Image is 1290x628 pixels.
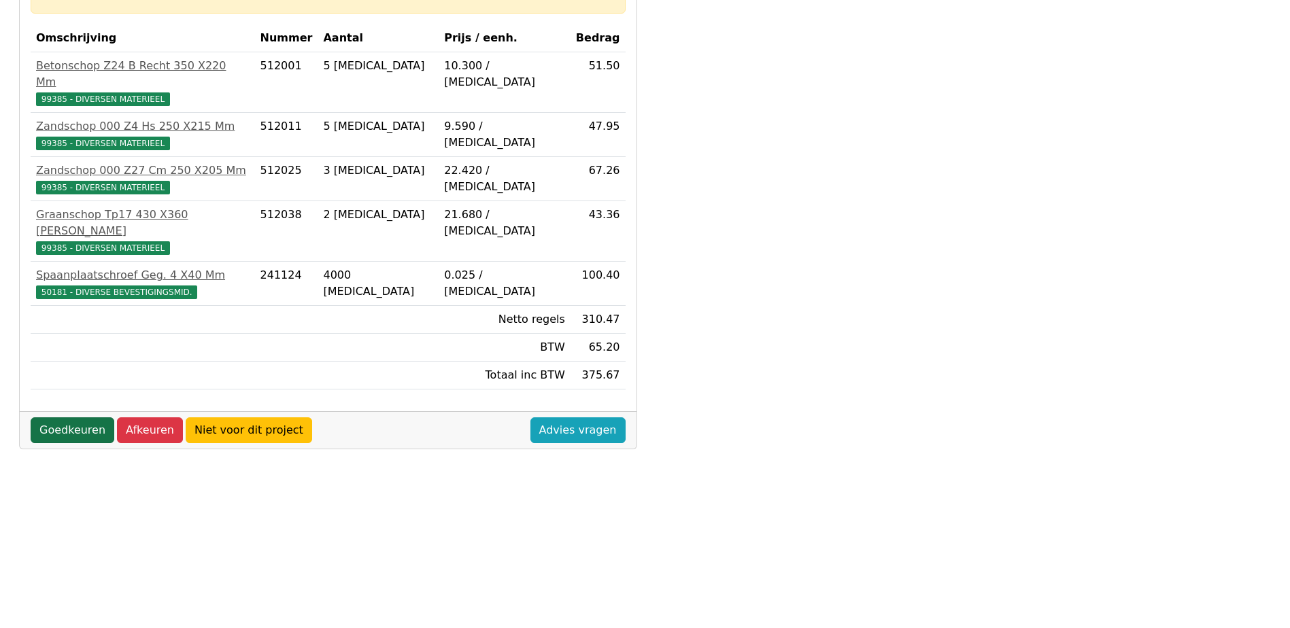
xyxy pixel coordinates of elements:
div: 22.420 / [MEDICAL_DATA] [444,162,565,195]
span: 99385 - DIVERSEN MATERIEEL [36,92,170,106]
td: 65.20 [571,334,626,362]
div: 5 [MEDICAL_DATA] [323,118,433,135]
a: Afkeuren [117,417,183,443]
div: Zandschop 000 Z27 Cm 250 X205 Mm [36,162,250,179]
div: 9.590 / [MEDICAL_DATA] [444,118,565,151]
a: Zandschop 000 Z4 Hs 250 X215 Mm99385 - DIVERSEN MATERIEEL [36,118,250,151]
td: 47.95 [571,113,626,157]
td: 43.36 [571,201,626,262]
td: 241124 [255,262,318,306]
div: 0.025 / [MEDICAL_DATA] [444,267,565,300]
span: 99385 - DIVERSEN MATERIEEL [36,137,170,150]
div: 4000 [MEDICAL_DATA] [323,267,433,300]
td: 512011 [255,113,318,157]
div: 10.300 / [MEDICAL_DATA] [444,58,565,90]
a: Zandschop 000 Z27 Cm 250 X205 Mm99385 - DIVERSEN MATERIEEL [36,162,250,195]
td: 375.67 [571,362,626,389]
td: Totaal inc BTW [439,362,571,389]
div: Spaanplaatschroef Geg. 4 X40 Mm [36,267,250,283]
span: 99385 - DIVERSEN MATERIEEL [36,181,170,194]
th: Prijs / eenh. [439,24,571,52]
span: 99385 - DIVERSEN MATERIEEL [36,241,170,255]
div: Zandschop 000 Z4 Hs 250 X215 Mm [36,118,250,135]
a: Goedkeuren [31,417,114,443]
td: 310.47 [571,306,626,334]
a: Spaanplaatschroef Geg. 4 X40 Mm50181 - DIVERSE BEVESTIGINGSMID. [36,267,250,300]
a: Graanschop Tp17 430 X360 [PERSON_NAME]99385 - DIVERSEN MATERIEEL [36,207,250,256]
td: 512025 [255,157,318,201]
div: 5 [MEDICAL_DATA] [323,58,433,74]
div: Betonschop Z24 B Recht 350 X220 Mm [36,58,250,90]
span: 50181 - DIVERSE BEVESTIGINGSMID. [36,285,197,299]
th: Bedrag [571,24,626,52]
td: BTW [439,334,571,362]
td: Netto regels [439,306,571,334]
td: 512001 [255,52,318,113]
div: Graanschop Tp17 430 X360 [PERSON_NAME] [36,207,250,239]
div: 3 [MEDICAL_DATA] [323,162,433,179]
div: 21.680 / [MEDICAL_DATA] [444,207,565,239]
a: Betonschop Z24 B Recht 350 X220 Mm99385 - DIVERSEN MATERIEEL [36,58,250,107]
td: 100.40 [571,262,626,306]
th: Aantal [318,24,439,52]
div: 2 [MEDICAL_DATA] [323,207,433,223]
td: 512038 [255,201,318,262]
a: Niet voor dit project [186,417,312,443]
td: 51.50 [571,52,626,113]
th: Nummer [255,24,318,52]
th: Omschrijving [31,24,255,52]
td: 67.26 [571,157,626,201]
a: Advies vragen [530,417,626,443]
